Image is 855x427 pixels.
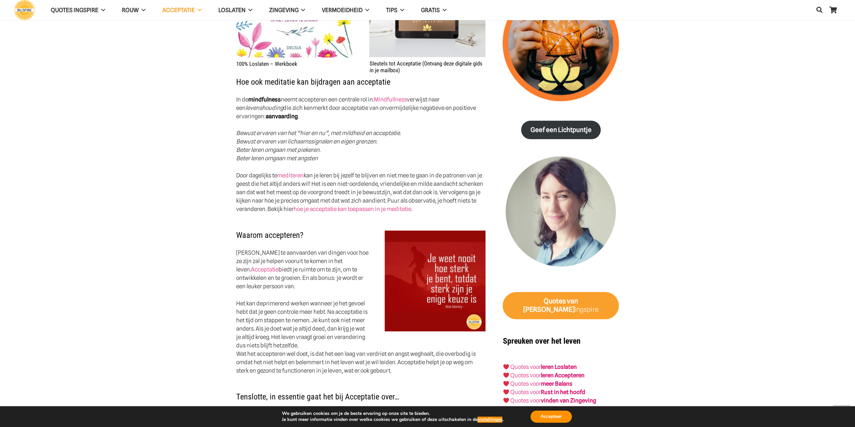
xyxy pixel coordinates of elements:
[503,156,619,272] img: Inge Geertzen - schrijfster Ingspire.nl, markteer en handmassage therapeut
[378,2,413,19] a: TIPS
[503,389,509,395] img: ❤
[541,380,572,387] strong: meer Balans
[385,230,485,331] img: Spreuk: Je weet nooit hoe sterk je bent totdat sterk zijn je enige keuze is | quote ingspire
[503,292,619,319] a: Quotes van [PERSON_NAME]Ingspire
[477,417,502,423] button: instellingen
[236,130,401,136] em: Bewust ervaren van het “hier en nu”, met mildheid en acceptatie.
[236,138,377,145] em: Bewust ervaren van lichaamssignalen en eigen grenzen.
[503,381,509,386] img: ❤
[541,364,577,370] a: leren Loslaten
[282,417,503,423] p: Je kunt meer informatie vinden over welke cookies we gebruiken of deze uitschakelen in de .
[51,7,98,13] span: QUOTES INGSPIRE
[510,380,572,387] a: Quotes voormeer Balans
[236,146,320,153] em: Beter leren omgaan met piekeren.
[813,2,826,18] a: Zoeken
[269,7,298,13] span: Zingeving
[541,389,585,395] strong: Rust in het hoofd
[523,297,578,313] strong: van [PERSON_NAME]
[503,364,509,370] img: ❤
[541,397,596,404] strong: vinden van Zingeving
[218,7,246,13] span: Loslaten
[421,7,440,13] span: GRATIS
[42,2,114,19] a: QUOTES INGSPIRE
[248,96,281,103] strong: mindfulness
[114,2,154,19] a: ROUW
[541,372,585,379] a: leren Accepteren
[521,121,601,139] a: Geef een Lichtpuntje
[236,155,318,162] em: Beter leren omgaan met angsten
[386,7,397,13] span: TIPS
[251,266,279,273] a: Acceptatie
[503,336,580,346] strong: Spreuken over het leven
[236,299,486,375] p: Het kan deprimerend werken wanneer je het gevoel hebt dat je geen controle meer hebt. Na acceptat...
[266,113,298,120] strong: aanvaarding
[510,389,585,395] a: Quotes voorRust in het hoofd
[503,372,509,378] img: ❤
[154,2,210,19] a: Acceptatie
[510,364,541,370] a: Quotes voor
[162,7,195,13] span: Acceptatie
[544,297,566,305] strong: Quotes
[833,405,850,422] a: Terug naar top
[236,222,486,240] h2: Waarom accepteren?
[236,171,486,213] p: Door dagelijks te kan je leren bij jezelf te blijven en niet mee te gaan in de patronen van je ge...
[374,96,407,103] a: Mindfullness
[236,60,297,67] a: 100% Loslaten – Werkboek
[246,104,283,111] em: levenshouding
[260,2,313,19] a: Zingeving
[530,411,572,423] button: Accepteer
[510,397,596,404] a: Quotes voorvinden van Zingeving
[122,7,139,13] span: ROUW
[236,249,486,291] p: [PERSON_NAME] te aanvaarden van dingen voor hoe ze zijn zal je helpen vooruit te komen in het lev...
[236,77,486,87] h2: Hoe ook meditatie kan bijdragen aan acceptatie
[236,383,486,401] h2: Tenslotte, in essentie gaat het bij Acceptatie over…
[413,2,455,19] a: GRATIS
[210,2,261,19] a: Loslaten
[294,206,411,212] a: hoe je acceptatie kan toepassen in je meditatie
[503,397,509,403] img: ❤
[313,2,378,19] a: VERMOEIDHEID
[277,172,304,179] a: mediteren
[530,126,591,134] strong: Geef een Lichtpuntje
[510,372,541,379] a: Quotes voor
[322,7,362,13] span: VERMOEIDHEID
[369,60,482,74] a: Sleutels tot Acceptatie (Ontvang deze digitale gids in je mailbox)
[282,411,503,417] p: We gebruiken cookies om je de beste ervaring op onze site te bieden.
[236,95,486,121] p: In de neemt accepteren een centrale rol in. verwijst naar een die zich kenmerkt door acceptatie v...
